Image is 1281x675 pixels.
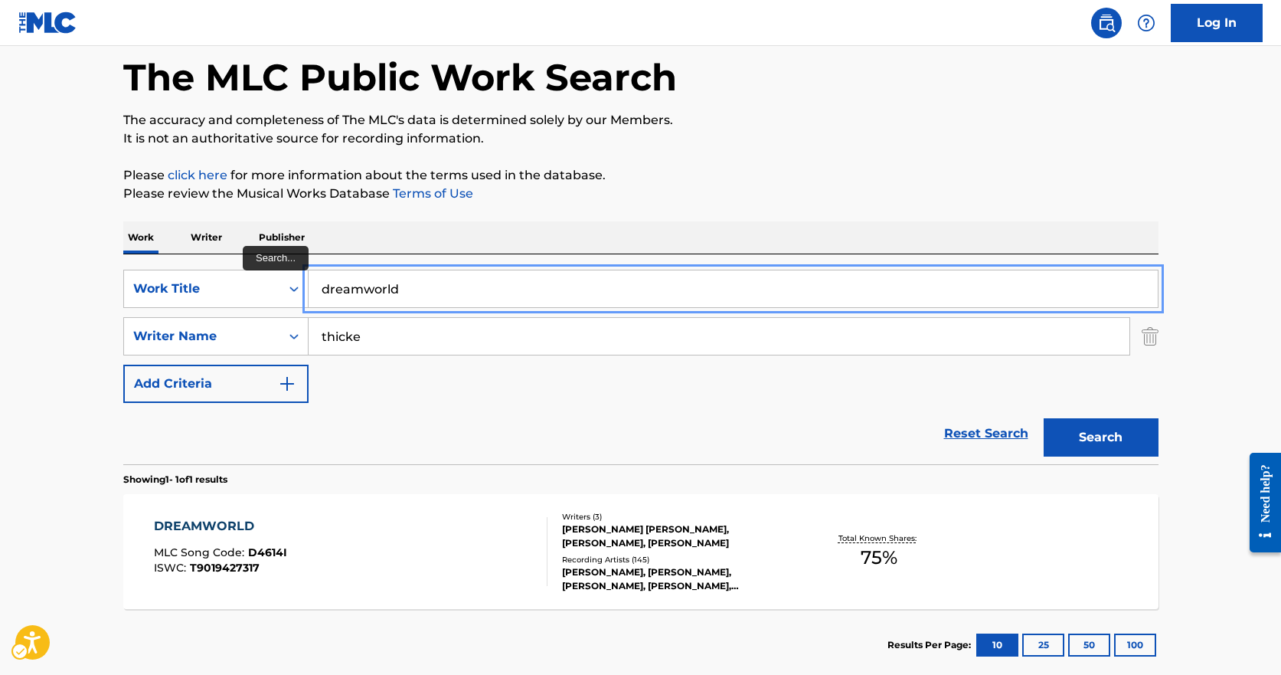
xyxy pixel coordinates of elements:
button: Search [1044,418,1158,457]
div: Work Title [133,280,271,298]
iframe: Iframe | Resource Center [1238,441,1281,564]
span: T9019427317 [190,561,260,575]
a: Log In [1171,4,1263,42]
p: Results Per Page: [887,638,975,652]
p: It is not an authoritative source for recording information. [123,129,1158,148]
div: Recording Artists ( 145 ) [562,554,793,565]
a: Terms of Use [390,186,473,201]
span: D4614I [248,546,287,559]
p: Total Known Shares: [838,532,920,544]
p: Work [123,221,158,254]
div: Writers ( 3 ) [562,511,793,523]
p: Writer [186,221,227,254]
p: Showing 1 - 1 of 1 results [123,473,227,487]
img: help [1137,14,1155,32]
div: Writer Name [133,327,271,346]
img: Delete Criterion [1142,317,1158,356]
button: 100 [1114,634,1156,657]
button: 25 [1022,634,1064,657]
img: 9d2ae6d4665cec9f34b9.svg [278,375,296,393]
span: ISWC : [154,561,190,575]
button: 10 [976,634,1018,657]
p: The accuracy and completeness of The MLC's data is determined solely by our Members. [123,111,1158,129]
span: 75 % [861,544,897,572]
div: [PERSON_NAME], [PERSON_NAME], [PERSON_NAME], [PERSON_NAME], [PERSON_NAME] [562,565,793,593]
button: Add Criteria [123,365,309,403]
div: DREAMWORLD [154,517,287,536]
input: Search... [309,270,1158,307]
h1: The MLC Public Work Search [123,54,677,100]
span: MLC Song Code : [154,546,248,559]
p: Please for more information about the terms used in the database. [123,166,1158,185]
img: search [1097,14,1116,32]
img: MLC Logo [18,11,77,34]
a: Reset Search [936,417,1036,451]
input: Search... [309,318,1129,355]
div: [PERSON_NAME] [PERSON_NAME], [PERSON_NAME], [PERSON_NAME] [562,523,793,550]
p: Publisher [254,221,309,254]
a: DREAMWORLDMLC Song Code:D4614IISWC:T9019427317Writers (3)[PERSON_NAME] [PERSON_NAME], [PERSON_NAM... [123,494,1158,609]
p: Please review the Musical Works Database [123,185,1158,203]
a: Music industry terminology | mechanical licensing collective [168,168,227,182]
form: Search Form [123,270,1158,464]
button: 50 [1068,634,1110,657]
